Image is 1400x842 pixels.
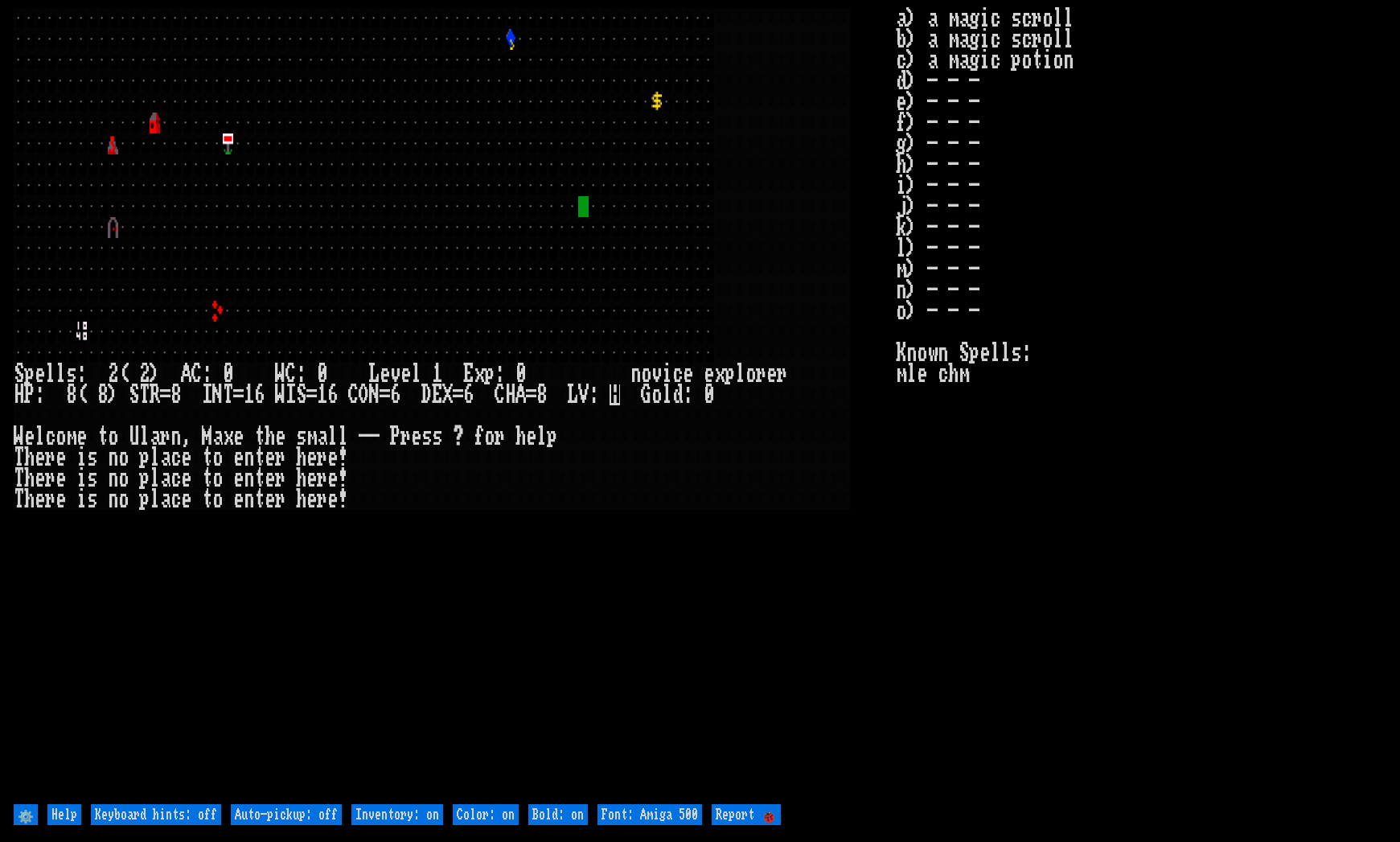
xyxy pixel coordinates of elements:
[150,426,160,447] div: a
[212,489,223,510] div: o
[568,384,578,405] div: L
[327,384,338,405] div: 6
[704,363,714,384] div: e
[338,489,348,510] div: !
[714,363,725,384] div: x
[35,426,45,447] div: l
[45,468,55,489] div: r
[160,468,170,489] div: a
[453,426,463,447] div: ?
[735,363,745,384] div: l
[76,468,87,489] div: i
[170,447,181,468] div: c
[536,426,547,447] div: l
[139,447,150,468] div: p
[317,447,327,468] div: r
[14,804,38,825] input: ⚙️
[641,384,651,405] div: G
[338,426,348,447] div: l
[14,447,24,468] div: T
[651,384,662,405] div: o
[411,363,421,384] div: l
[369,363,380,384] div: L
[672,384,683,405] div: d
[14,426,24,447] div: W
[160,426,170,447] div: r
[306,426,317,447] div: m
[662,363,672,384] div: i
[14,363,24,384] div: S
[306,468,317,489] div: e
[474,426,484,447] div: f
[244,447,254,468] div: n
[223,363,233,384] div: 0
[212,468,223,489] div: o
[505,384,515,405] div: H
[108,447,118,468] div: n
[526,384,536,405] div: =
[181,468,191,489] div: e
[296,468,306,489] div: h
[528,804,588,825] input: Bold: on
[24,426,35,447] div: e
[76,426,87,447] div: e
[181,489,191,510] div: e
[495,426,505,447] div: r
[285,363,296,384] div: C
[233,489,244,510] div: e
[484,363,495,384] div: p
[55,489,66,510] div: e
[317,468,327,489] div: r
[91,804,221,825] input: Keyboard hints: off
[725,363,735,384] div: p
[35,363,45,384] div: e
[47,804,81,825] input: Help
[45,426,55,447] div: c
[683,384,693,405] div: :
[24,363,35,384] div: p
[610,384,620,405] mark: H
[351,804,443,825] input: Inventory: on
[421,384,432,405] div: D
[223,384,233,405] div: T
[317,384,327,405] div: 1
[139,384,150,405] div: T
[327,447,338,468] div: e
[45,447,55,468] div: r
[327,468,338,489] div: e
[453,384,463,405] div: =
[45,363,55,384] div: l
[97,384,108,405] div: 8
[108,468,118,489] div: n
[359,426,369,447] div: -
[463,363,474,384] div: E
[317,426,327,447] div: a
[170,384,181,405] div: 8
[118,489,129,510] div: o
[495,384,505,405] div: C
[515,363,526,384] div: 0
[202,489,212,510] div: t
[265,426,275,447] div: h
[453,804,519,825] input: Color: on
[24,489,35,510] div: h
[432,384,442,405] div: E
[181,363,191,384] div: A
[275,363,285,384] div: W
[108,489,118,510] div: n
[672,363,683,384] div: c
[244,489,254,510] div: n
[338,447,348,468] div: !
[233,384,244,405] div: =
[296,426,306,447] div: s
[526,426,536,447] div: e
[306,489,317,510] div: e
[55,363,66,384] div: l
[233,426,244,447] div: e
[662,384,672,405] div: l
[212,426,223,447] div: a
[76,447,87,468] div: i
[275,468,285,489] div: r
[87,489,97,510] div: s
[24,468,35,489] div: h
